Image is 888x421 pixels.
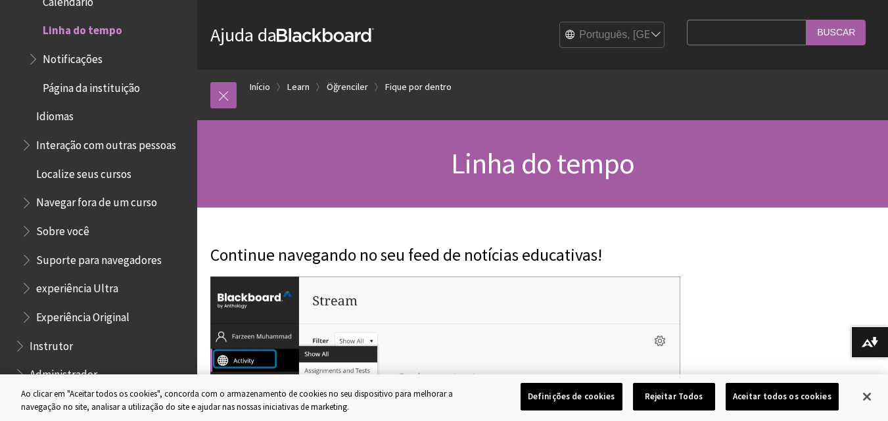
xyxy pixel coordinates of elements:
a: Fique por dentro [385,79,452,95]
span: Sobre você [36,220,89,238]
span: Interação com outras pessoas [36,134,176,152]
span: Suporte para navegadores [36,249,162,267]
span: Idiomas [36,106,74,123]
a: Ajuda daBlackboard [210,23,374,47]
a: Öğrenciler [327,79,368,95]
button: Definições de cookies [521,383,622,410]
button: Rejeitar Todos [633,383,715,410]
span: Linha do tempo [451,145,635,181]
div: Ao clicar em "Aceitar todos os cookies", concorda com o armazenamento de cookies no seu dispositi... [21,388,488,413]
span: experiência Ultra [36,277,118,295]
p: Continue navegando no seu feed de notícias educativas! [210,244,680,267]
a: Learn [287,79,310,95]
input: Buscar [806,20,866,45]
button: Aceitar todos os cookies [726,383,839,410]
span: Administrador [30,363,97,381]
select: Site Language Selector [560,22,665,49]
span: Experiência Original [36,306,129,324]
span: Localize seus cursos [36,163,131,181]
a: Início [250,79,270,95]
span: Navegar fora de um curso [36,192,157,210]
strong: Blackboard [277,28,374,42]
span: Notificações [43,48,103,66]
span: Página da instituição [43,77,140,95]
span: Linha do tempo [43,20,122,37]
button: Fechar [853,382,881,411]
span: Instrutor [30,335,73,353]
